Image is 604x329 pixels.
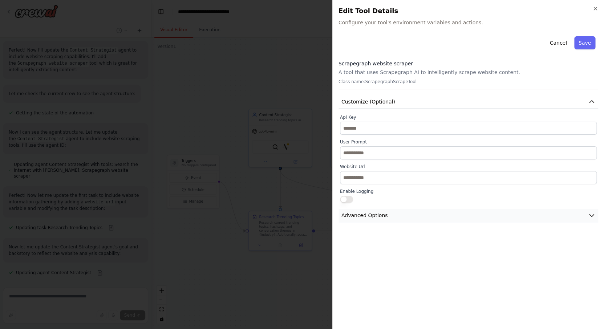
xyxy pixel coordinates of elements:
label: User Prompt [340,139,597,145]
label: Website Url [340,164,597,170]
span: Advanced Options [341,212,388,219]
span: Configure your tool's environment variables and actions. [339,19,598,26]
label: Enable Logging [340,188,597,194]
button: Advanced Options [339,209,598,222]
button: Customize (Optional) [339,95,598,109]
span: Customize (Optional) [341,98,395,105]
p: A tool that uses Scrapegraph AI to intelligently scrape website content. [339,69,598,76]
button: Save [574,36,595,49]
h2: Edit Tool Details [339,6,598,16]
label: Api Key [340,114,597,120]
p: Class name: ScrapegraphScrapeTool [339,79,598,85]
button: Cancel [545,36,571,49]
h3: Scrapegraph website scraper [339,60,598,67]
